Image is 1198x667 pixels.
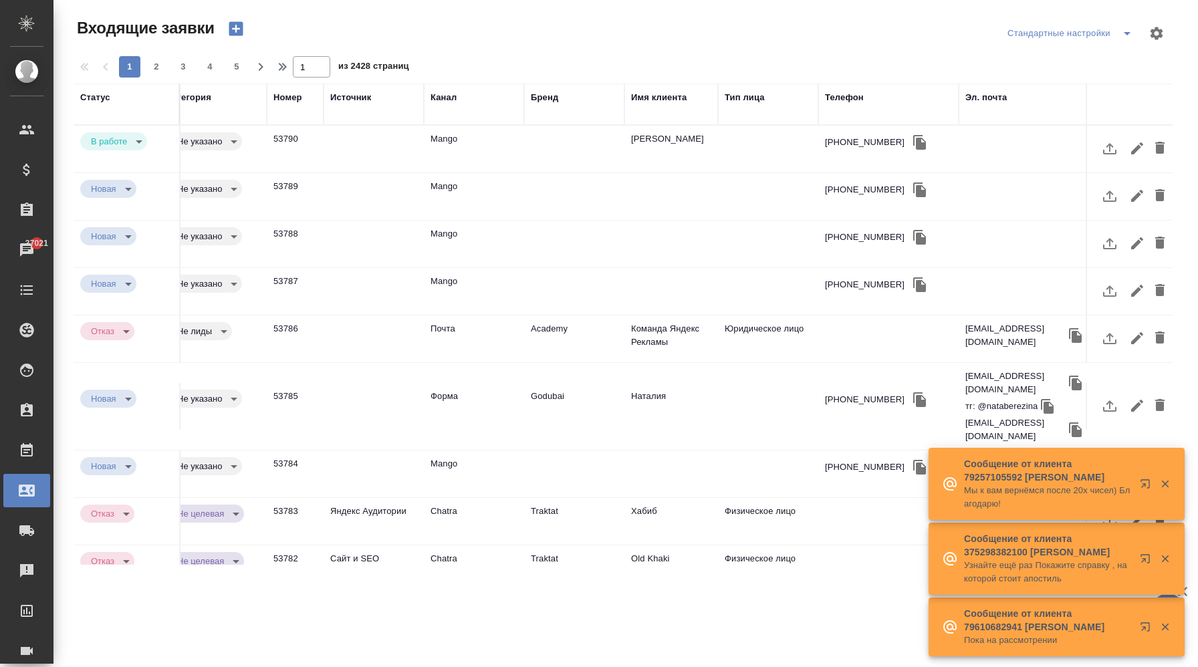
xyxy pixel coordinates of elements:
button: Загрузить файл [1094,227,1126,259]
td: Traktat [524,498,624,545]
td: 53790 [267,126,324,172]
td: Хабиб [624,498,718,545]
div: Категория [166,91,211,104]
button: 5 [226,56,247,78]
button: Удалить [1149,180,1171,212]
td: 53782 [267,545,324,592]
button: Отказ [87,325,118,337]
div: Это спам, фрилансеры, текущие клиенты и т.д. [166,322,260,340]
button: Редактировать [1126,227,1149,259]
td: 53787 [267,268,324,315]
td: Форма [424,383,524,430]
td: Chatra [424,498,524,545]
p: Узнайте ещё раз Покажите справку , на которой стоит апостиль [964,559,1131,585]
td: 53785 [267,383,324,430]
td: 53786 [267,315,324,362]
span: 37021 [17,237,56,250]
td: Chatra [424,545,524,592]
button: Скопировать [1066,373,1086,393]
td: 53783 [267,498,324,545]
button: Не лиды [173,325,216,337]
p: [EMAIL_ADDRESS][DOMAIN_NAME] [965,322,1066,349]
td: 53784 [267,450,324,497]
td: Mango [424,173,524,220]
button: Новая [87,460,120,472]
button: 2 [146,56,167,78]
div: Канал [431,91,457,104]
p: Пока на рассмотрении [964,634,1131,647]
button: Не указано [173,393,226,404]
button: Закрыть [1151,621,1179,633]
span: из 2428 страниц [338,58,409,78]
td: [PERSON_NAME] [624,126,718,172]
div: Имя клиента [631,91,687,104]
button: Не указано [173,136,226,147]
div: Телефон [825,91,864,104]
button: Новая [87,231,120,242]
button: 4 [199,56,221,78]
button: Открыть в новой вкладке [1132,614,1164,646]
div: Бренд [531,91,558,104]
span: Настроить таблицу [1141,17,1173,49]
div: В работе [166,552,244,570]
button: Отказ [87,508,118,519]
td: 53789 [267,173,324,220]
div: [PHONE_NUMBER] [825,460,905,474]
div: [PHONE_NUMBER] [825,393,905,406]
div: [PHONE_NUMBER] [825,231,905,244]
p: Сообщение от клиента 375298382100 [PERSON_NAME] [964,532,1131,559]
div: [PHONE_NUMBER] [825,136,905,149]
span: Входящие заявки [74,17,215,39]
button: Создать [220,17,252,40]
td: Mango [424,268,524,315]
p: Сообщение от клиента 79610682941 [PERSON_NAME] [964,607,1131,634]
div: Статус [80,91,110,104]
div: split button [1004,23,1141,44]
div: В работе [80,457,136,475]
div: В работе [166,390,242,408]
button: Скопировать [910,180,930,200]
button: Новая [87,278,120,289]
div: Эл. почта [965,91,1007,104]
button: Скопировать [1066,420,1086,440]
button: Загрузить файл [1094,275,1126,307]
button: В работе [87,136,131,147]
td: Godubai [524,383,624,430]
td: Traktat [524,545,624,592]
button: Не указано [173,231,226,242]
button: 3 [172,56,194,78]
button: Открыть в новой вкладке [1132,471,1164,503]
button: Загрузить файл [1094,180,1126,212]
td: Юридическое лицо [718,315,818,362]
p: [EMAIL_ADDRESS][DOMAIN_NAME] [965,416,1066,443]
button: Не указано [173,278,226,289]
button: Удалить [1149,322,1171,354]
div: В работе [166,457,242,475]
button: Загрузить файл [1094,390,1126,422]
button: Редактировать [1126,132,1149,164]
span: 3 [172,60,194,74]
button: Закрыть [1151,478,1179,490]
button: Не указано [173,460,226,472]
button: Закрыть [1151,553,1179,565]
div: В работе [80,275,136,293]
button: Не целевая [173,508,228,519]
td: Наталия [624,383,718,430]
button: Новая [87,393,120,404]
div: В работе [166,180,242,198]
td: Сайт и SEO [324,545,424,592]
button: Скопировать [910,132,930,152]
div: [PHONE_NUMBER] [825,278,905,291]
button: Скопировать [1038,396,1058,416]
span: 2 [146,60,167,74]
div: Источник [330,91,371,104]
button: Скопировать [910,390,930,410]
td: Физическое лицо [718,498,818,545]
div: В работе [166,227,242,245]
button: Скопировать [1066,325,1086,346]
button: Удалить [1149,227,1171,259]
td: Mango [424,221,524,267]
span: 4 [199,60,221,74]
div: В работе [80,505,134,523]
p: Мы к вам вернёмся после 20х чисел) Благодарю! [964,484,1131,511]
